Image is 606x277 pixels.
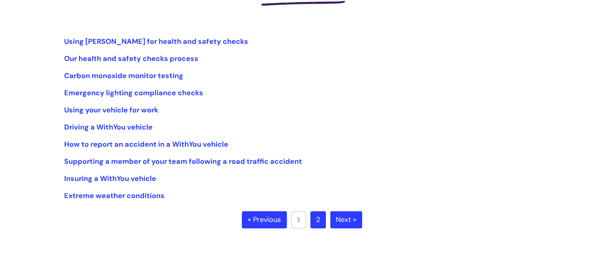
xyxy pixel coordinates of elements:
[310,211,326,229] a: 2
[64,174,156,183] a: Insuring a WithYou vehicle
[64,157,302,166] a: Supporting a member of your team following a road traffic accident
[291,211,306,228] a: 1
[64,191,165,200] a: Extreme weather conditions
[64,37,248,46] a: Using [PERSON_NAME] for health and safety checks
[330,211,362,229] a: Next »
[64,139,228,149] a: How to report an accident in a WithYou vehicle
[64,122,153,132] a: Driving a WithYou vehicle
[64,54,198,63] a: Our health and safety checks process
[64,71,183,81] a: Carbon monoxide monitor testing
[64,88,203,98] a: Emergency lighting compliance checks
[242,211,287,229] a: « Previous
[64,105,158,115] a: Using your vehicle for work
